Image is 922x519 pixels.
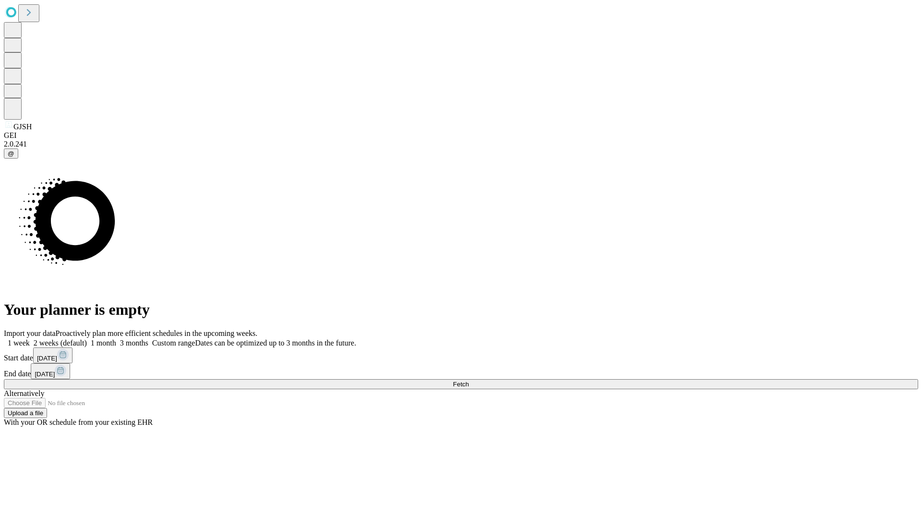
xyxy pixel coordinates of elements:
button: @ [4,148,18,159]
span: Dates can be optimized up to 3 months in the future. [195,339,356,347]
div: End date [4,363,918,379]
span: Alternatively [4,389,44,397]
div: 2.0.241 [4,140,918,148]
h1: Your planner is empty [4,301,918,319]
button: [DATE] [31,363,70,379]
span: GJSH [13,123,32,131]
span: [DATE] [35,371,55,378]
span: With your OR schedule from your existing EHR [4,418,153,426]
button: Upload a file [4,408,47,418]
span: Fetch [453,381,469,388]
span: Import your data [4,329,56,337]
span: @ [8,150,14,157]
span: 2 weeks (default) [34,339,87,347]
span: 3 months [120,339,148,347]
div: GEI [4,131,918,140]
div: Start date [4,347,918,363]
span: Custom range [152,339,195,347]
button: [DATE] [33,347,73,363]
button: Fetch [4,379,918,389]
span: 1 month [91,339,116,347]
span: [DATE] [37,355,57,362]
span: Proactively plan more efficient schedules in the upcoming weeks. [56,329,257,337]
span: 1 week [8,339,30,347]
